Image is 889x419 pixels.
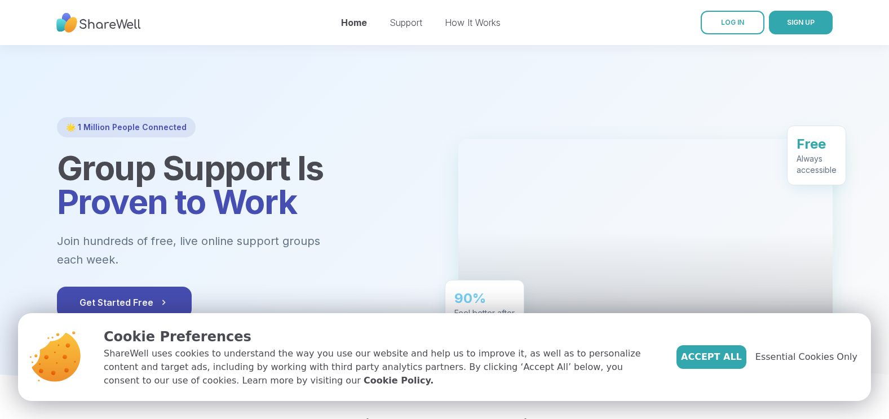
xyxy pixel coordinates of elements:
[755,350,857,364] span: Essential Cookies Only
[79,296,169,309] span: Get Started Free
[769,11,833,34] button: SIGN UP
[797,135,837,153] div: Free
[676,345,746,369] button: Accept All
[454,289,515,307] div: 90%
[787,18,815,26] span: SIGN UP
[445,17,501,28] a: How It Works
[454,307,515,330] div: Feel better after just one group
[57,287,192,318] button: Get Started Free
[104,347,658,387] p: ShareWell uses cookies to understand the way you use our website and help us to improve it, as we...
[57,181,297,222] span: Proven to Work
[341,17,367,28] a: Home
[797,153,837,176] div: Always accessible
[364,374,434,387] a: Cookie Policy.
[390,17,422,28] a: Support
[57,117,196,137] div: 🌟 1 Million People Connected
[721,18,744,26] span: LOG IN
[57,151,431,219] h1: Group Support Is
[701,11,764,34] a: LOG IN
[681,350,742,364] span: Accept All
[57,232,382,269] p: Join hundreds of free, live online support groups each week.
[104,327,658,347] p: Cookie Preferences
[56,7,141,38] img: ShareWell Nav Logo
